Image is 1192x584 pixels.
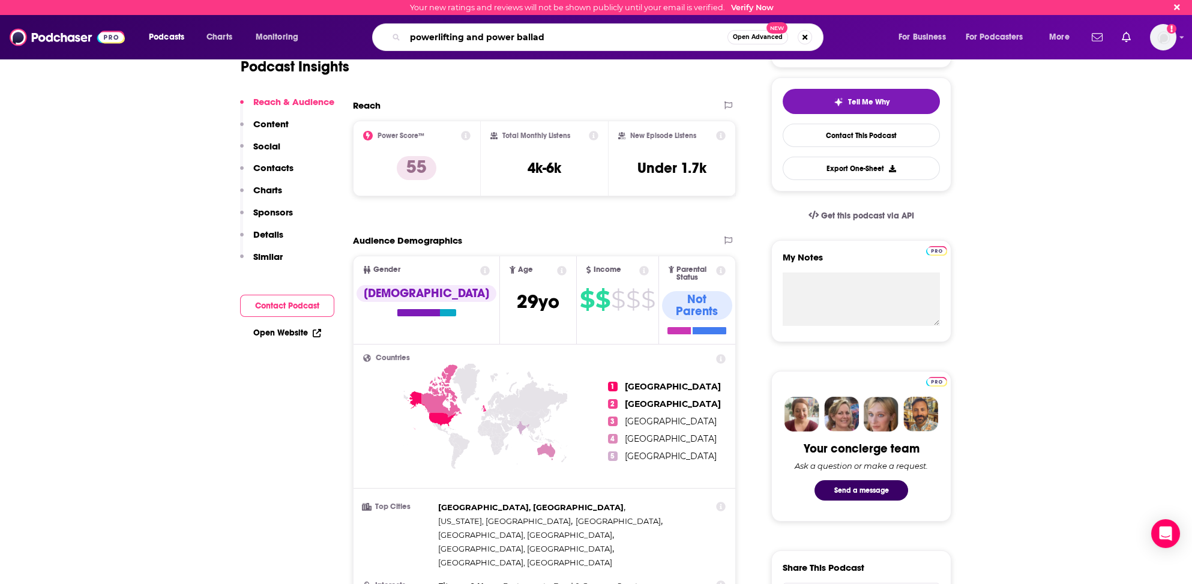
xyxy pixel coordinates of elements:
[253,229,283,240] p: Details
[438,530,612,540] span: [GEOGRAPHIC_DATA], [GEOGRAPHIC_DATA]
[438,514,573,528] span: ,
[926,375,947,387] a: Pro website
[363,503,433,511] h3: Top Cities
[608,434,618,444] span: 4
[625,416,717,427] span: [GEOGRAPHIC_DATA]
[517,290,559,313] span: 29 yo
[727,30,788,44] button: Open AdvancedNew
[1167,24,1176,34] svg: Email not verified
[608,451,618,461] span: 5
[966,29,1023,46] span: For Podcasters
[247,28,314,47] button: open menu
[10,26,125,49] img: Podchaser - Follow, Share and Rate Podcasts
[608,382,618,391] span: 1
[378,131,424,140] h2: Power Score™
[626,290,640,309] span: $
[625,381,721,392] span: [GEOGRAPHIC_DATA]
[1117,27,1136,47] a: Show notifications dropdown
[410,3,774,12] div: Your new ratings and reviews will not be shown publicly until your email is verified.
[384,23,835,51] div: Search podcasts, credits, & more...
[253,162,293,173] p: Contacts
[240,229,283,251] button: Details
[397,156,436,180] p: 55
[240,206,293,229] button: Sponsors
[240,118,289,140] button: Content
[824,397,859,432] img: Barbara Profile
[958,28,1041,47] button: open menu
[438,558,612,567] span: [GEOGRAPHIC_DATA], [GEOGRAPHIC_DATA]
[864,397,899,432] img: Jules Profile
[783,124,940,147] a: Contact This Podcast
[373,266,400,274] span: Gender
[353,235,462,246] h2: Audience Demographics
[253,96,334,107] p: Reach & Audience
[733,34,783,40] span: Open Advanced
[890,28,961,47] button: open menu
[528,159,561,177] h3: 4k-6k
[625,433,717,444] span: [GEOGRAPHIC_DATA]
[595,290,610,309] span: $
[641,290,655,309] span: $
[357,285,496,302] div: [DEMOGRAPHIC_DATA]
[438,502,624,512] span: [GEOGRAPHIC_DATA], [GEOGRAPHIC_DATA]
[1150,24,1176,50] span: Logged in as BretAita
[608,399,618,409] span: 2
[783,562,864,573] h3: Share This Podcast
[783,157,940,180] button: Export One-Sheet
[594,266,621,274] span: Income
[926,244,947,256] a: Pro website
[630,131,696,140] h2: New Episode Listens
[625,451,717,462] span: [GEOGRAPHIC_DATA]
[240,162,293,184] button: Contacts
[899,29,946,46] span: For Business
[240,140,280,163] button: Social
[783,251,940,272] label: My Notes
[576,514,663,528] span: ,
[814,480,908,501] button: Send a message
[438,501,625,514] span: ,
[241,58,349,76] h1: Podcast Insights
[199,28,239,47] a: Charts
[637,159,706,177] h3: Under 1.7k
[611,290,625,309] span: $
[784,397,819,432] img: Sydney Profile
[240,251,283,273] button: Similar
[140,28,200,47] button: open menu
[799,201,924,230] a: Get this podcast via API
[438,528,614,542] span: ,
[1150,24,1176,50] button: Show profile menu
[1049,29,1070,46] span: More
[608,417,618,426] span: 3
[848,97,889,107] span: Tell Me Why
[783,89,940,114] button: tell me why sparkleTell Me Why
[253,184,282,196] p: Charts
[926,246,947,256] img: Podchaser Pro
[518,266,533,274] span: Age
[253,328,321,338] a: Open Website
[253,118,289,130] p: Content
[438,542,614,556] span: ,
[804,441,920,456] div: Your concierge team
[1087,27,1107,47] a: Show notifications dropdown
[903,397,938,432] img: Jon Profile
[580,290,594,309] span: $
[438,516,571,526] span: [US_STATE], [GEOGRAPHIC_DATA]
[795,461,928,471] div: Ask a question or make a request.
[405,28,727,47] input: Search podcasts, credits, & more...
[502,131,570,140] h2: Total Monthly Listens
[256,29,298,46] span: Monitoring
[821,211,914,221] span: Get this podcast via API
[353,100,381,111] h2: Reach
[1041,28,1085,47] button: open menu
[731,3,774,12] a: Verify Now
[1151,519,1180,548] div: Open Intercom Messenger
[1150,24,1176,50] img: User Profile
[149,29,184,46] span: Podcasts
[625,399,721,409] span: [GEOGRAPHIC_DATA]
[766,22,788,34] span: New
[240,96,334,118] button: Reach & Audience
[206,29,232,46] span: Charts
[253,206,293,218] p: Sponsors
[253,140,280,152] p: Social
